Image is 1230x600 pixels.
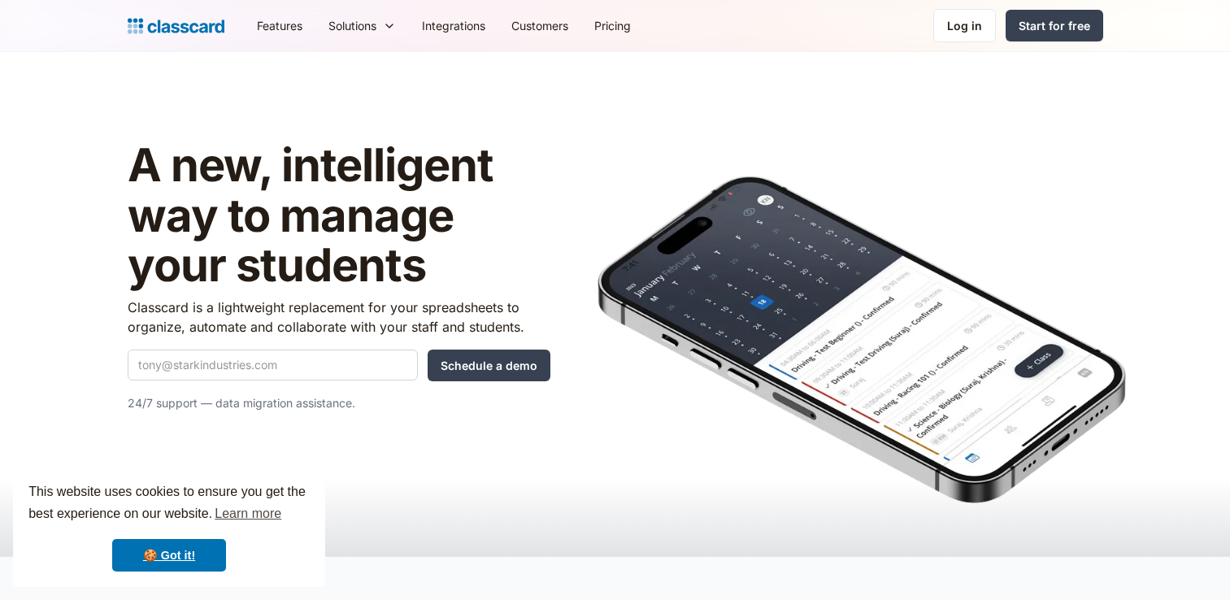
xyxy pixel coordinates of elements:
a: Pricing [581,7,644,44]
a: learn more about cookies [212,502,284,526]
p: 24/7 support — data migration assistance. [128,393,550,413]
p: Classcard is a lightweight replacement for your spreadsheets to organize, automate and collaborat... [128,298,550,337]
div: Log in [947,17,982,34]
a: Log in [933,9,996,42]
a: dismiss cookie message [112,539,226,572]
a: Features [244,7,315,44]
input: Schedule a demo [428,350,550,381]
div: Solutions [315,7,409,44]
h1: A new, intelligent way to manage your students [128,141,550,291]
a: Start for free [1006,10,1103,41]
a: Integrations [409,7,498,44]
div: cookieconsent [13,467,325,587]
a: Customers [498,7,581,44]
div: Start for free [1019,17,1090,34]
span: This website uses cookies to ensure you get the best experience on our website. [28,482,310,526]
form: Quick Demo Form [128,350,550,381]
input: tony@starkindustries.com [128,350,418,380]
a: home [128,15,224,37]
div: Solutions [328,17,376,34]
